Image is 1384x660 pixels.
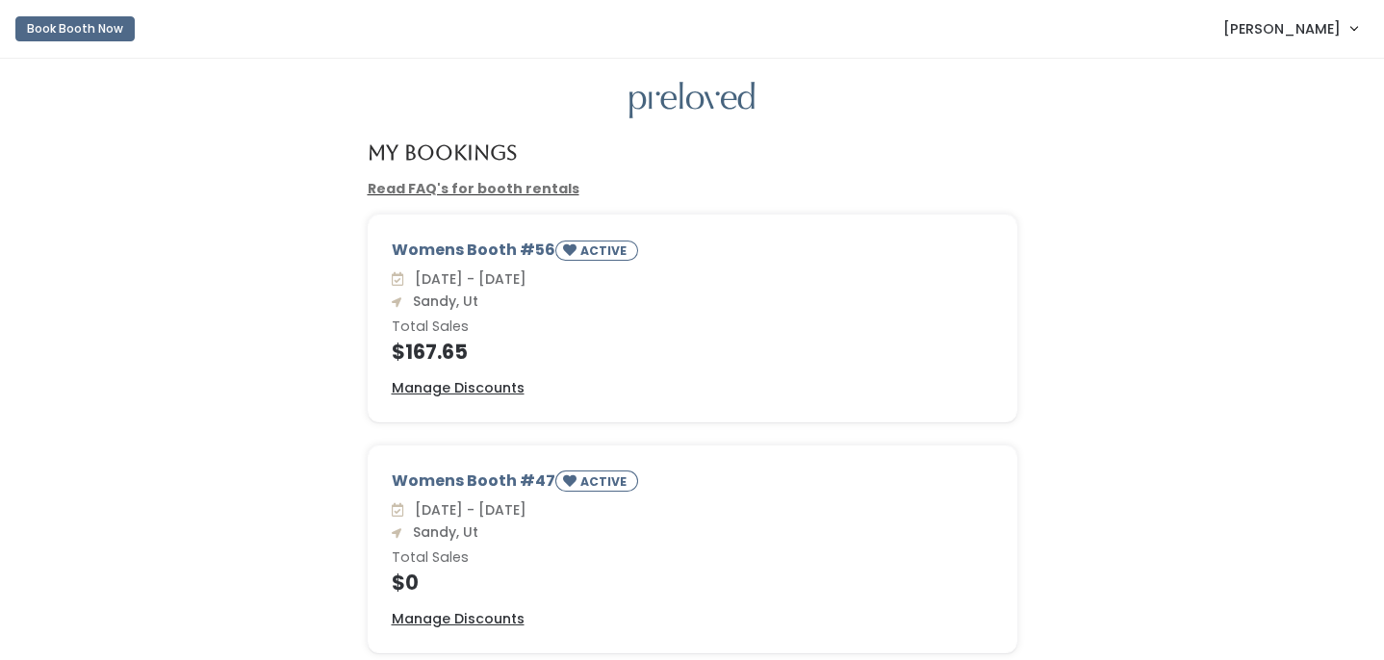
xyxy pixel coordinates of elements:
[392,378,525,397] u: Manage Discounts
[15,8,135,50] a: Book Booth Now
[405,292,478,311] span: Sandy, Ut
[580,473,630,490] small: ACTIVE
[407,500,526,520] span: [DATE] - [DATE]
[1223,18,1341,39] span: [PERSON_NAME]
[392,378,525,398] a: Manage Discounts
[392,470,993,499] div: Womens Booth #47
[629,82,755,119] img: preloved logo
[407,269,526,289] span: [DATE] - [DATE]
[368,141,517,164] h4: My Bookings
[580,242,630,259] small: ACTIVE
[392,550,993,566] h6: Total Sales
[368,179,579,198] a: Read FAQ's for booth rentals
[405,522,478,542] span: Sandy, Ut
[1204,8,1376,49] a: [PERSON_NAME]
[392,609,525,628] u: Manage Discounts
[392,239,993,268] div: Womens Booth #56
[392,341,993,363] h4: $167.65
[392,571,993,594] h4: $0
[392,319,993,335] h6: Total Sales
[392,609,525,629] a: Manage Discounts
[15,16,135,41] button: Book Booth Now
